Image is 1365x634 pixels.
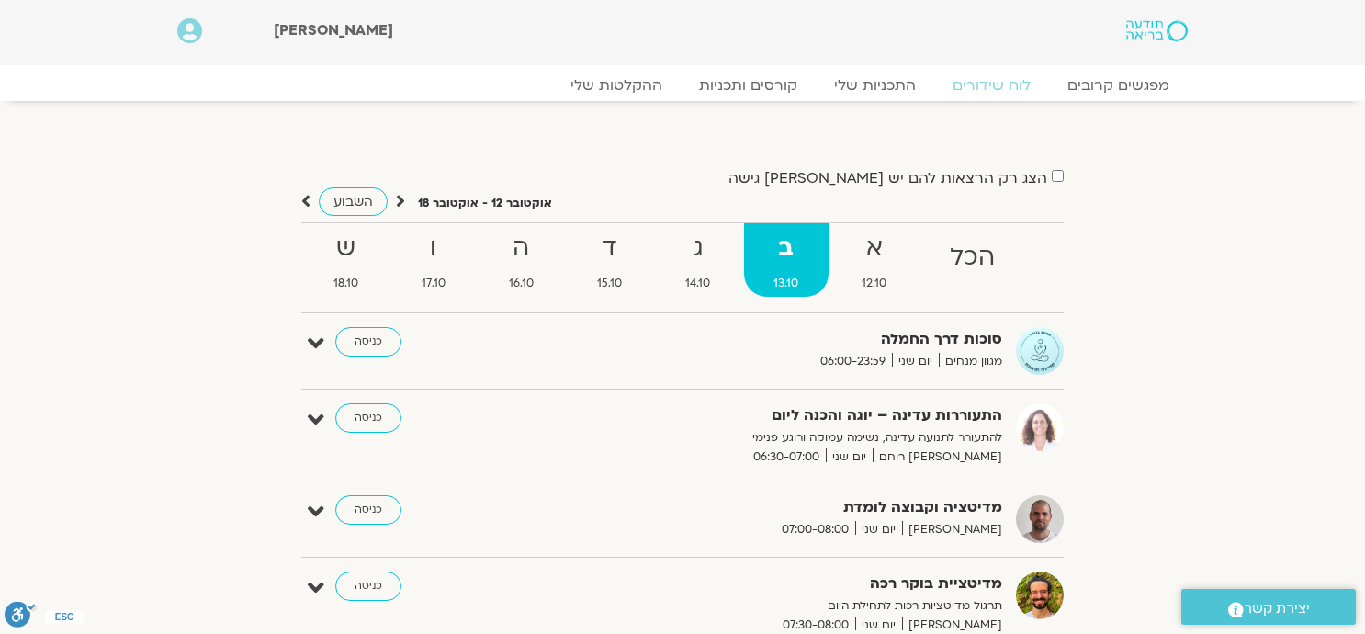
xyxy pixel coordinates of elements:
a: א12.10 [832,223,917,297]
span: [PERSON_NAME] [902,520,1002,539]
span: 07:00-08:00 [775,520,855,539]
a: ג14.10 [656,223,740,297]
a: התכניות שלי [816,76,934,95]
a: ד15.10 [567,223,651,297]
span: יום שני [855,520,902,539]
strong: ו [391,228,475,269]
strong: ש [303,228,388,269]
span: 15.10 [567,274,651,293]
span: השבוע [333,193,373,210]
span: [PERSON_NAME] רוחם [873,447,1002,467]
span: 18.10 [303,274,388,293]
strong: א [832,228,917,269]
strong: סוכות דרך החמלה [552,327,1002,352]
a: השבוע [319,187,388,216]
span: מגוון מנחים [939,352,1002,371]
span: 17.10 [391,274,475,293]
p: תרגול מדיטציות רכות לתחילת היום [552,596,1002,616]
span: 12.10 [832,274,917,293]
strong: הכל [920,237,1025,278]
span: 06:00-23:59 [814,352,892,371]
a: כניסה [335,572,401,601]
a: ב13.10 [744,223,829,297]
a: לוח שידורים [934,76,1049,95]
p: אוקטובר 12 - אוקטובר 18 [418,194,552,213]
p: להתעורר לתנועה עדינה, נשימה עמוקה ורוגע פנימי [552,428,1002,447]
a: כניסה [335,495,401,525]
a: כניסה [335,327,401,357]
label: הצג רק הרצאות להם יש [PERSON_NAME] גישה [728,170,1047,187]
span: יום שני [826,447,873,467]
a: הכל [920,223,1025,297]
span: יצירת קשר [1244,596,1310,621]
span: 06:30-07:00 [747,447,826,467]
a: ה16.10 [479,223,563,297]
a: קורסים ותכניות [681,76,816,95]
strong: ב [744,228,829,269]
strong: ד [567,228,651,269]
a: מפגשים קרובים [1049,76,1188,95]
strong: התעוררות עדינה – יוגה והכנה ליום [552,403,1002,428]
a: ההקלטות שלי [552,76,681,95]
a: ש18.10 [303,223,388,297]
strong: מדיטציית בוקר רכה [552,572,1002,596]
a: יצירת קשר [1181,589,1356,625]
nav: Menu [177,76,1188,95]
span: 13.10 [744,274,829,293]
strong: מדיטציה וקבוצה לומדת [552,495,1002,520]
span: [PERSON_NAME] [274,20,393,40]
a: ו17.10 [391,223,475,297]
strong: ג [656,228,740,269]
strong: ה [479,228,563,269]
a: כניסה [335,403,401,433]
span: 16.10 [479,274,563,293]
span: יום שני [892,352,939,371]
span: 14.10 [656,274,740,293]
